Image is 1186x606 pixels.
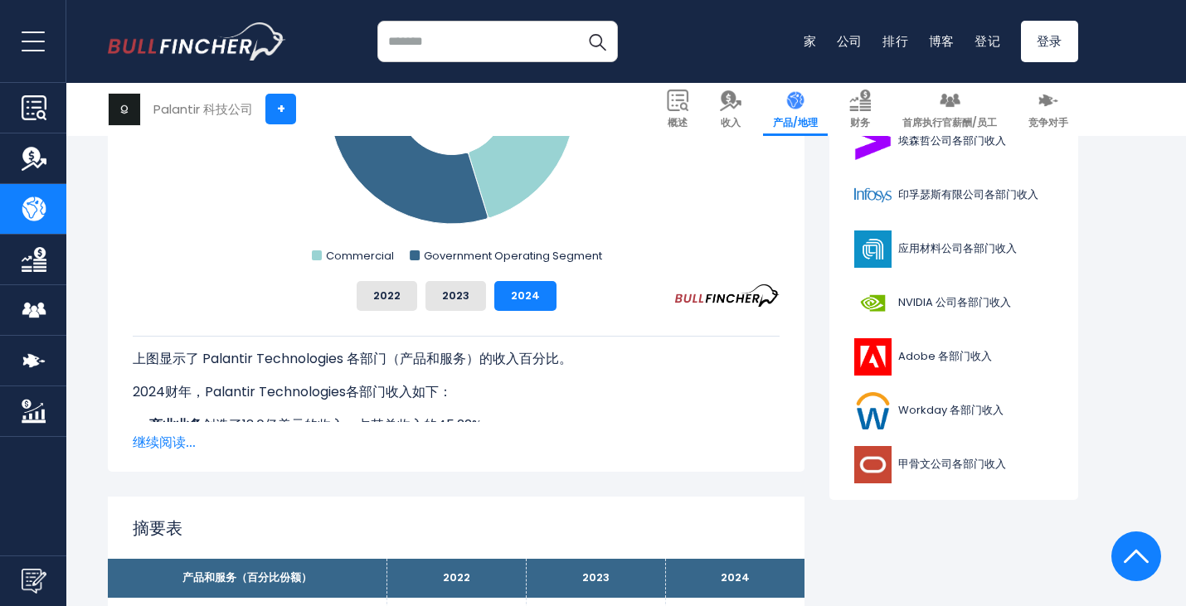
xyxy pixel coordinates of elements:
[842,334,1066,380] a: Adobe 各部门收入
[265,94,296,124] a: +
[1021,21,1079,62] a: 登录
[668,115,688,129] font: 概述
[852,446,893,483] img: ORCL 徽标
[721,115,741,129] font: 收入
[133,516,182,540] font: 摘要表
[424,248,602,264] text: Government Operating Segment
[109,94,140,125] img: PLTR徽标
[842,388,1066,434] a: Workday 各部门收入
[842,119,1066,164] a: 埃森哲公司各部门收入
[837,32,863,50] a: 公司
[842,280,1066,326] a: NVIDIA 公司各部门收入
[133,349,572,368] font: 上图显示了 Palantir Technologies 各部门（产品和服务）的收入百分比。
[898,294,1011,310] font: NVIDIA 公司各部门收入
[839,83,881,136] a: 财务
[108,22,286,61] img: 红腹灰雀徽标
[842,172,1066,218] a: 印孚瑟斯有限公司各部门收入
[898,240,1017,256] font: 应用材料公司各部门收入
[443,570,470,585] font: 2022
[133,433,196,452] font: 继续阅读...
[852,177,893,214] img: INFY 徽标
[202,415,495,434] font: 创造了13.0亿美元的收入，占其总收入的45.22%。
[898,402,1004,418] font: Workday 各部门收入
[133,382,452,401] font: 2024财年，Palantir Technologies各部门收入如下：
[153,100,253,118] font: Palantir 科技公司
[582,570,610,585] font: 2023
[149,415,202,434] font: 商业业务
[804,32,817,50] a: 家
[425,281,486,311] button: 2023
[1037,32,1063,50] font: 登录
[842,442,1066,487] a: 甲骨文公司各部门收入
[882,32,909,50] a: 排行
[511,288,540,303] font: 2024
[357,281,417,311] button: 2022
[898,456,1006,472] font: 甲骨文公司各部门收入
[852,123,893,160] img: ACN 徽标
[108,22,286,61] a: 前往主页
[1018,83,1078,136] a: 竞争对手
[277,99,285,119] font: +
[182,570,312,585] font: 产品和服务（百分比份额）
[721,570,750,585] font: 2024
[657,83,698,136] a: 概述
[898,348,992,364] font: Adobe 各部门收入
[852,284,893,322] img: NVDA 徽标
[763,83,828,136] a: 产品/地理
[852,392,893,429] img: WDAY 徽标
[852,230,893,268] img: AMAT 徽标
[850,115,870,129] font: 财务
[373,288,401,303] font: 2022
[852,338,893,376] img: ADBE 徽标
[710,83,751,136] a: 收入
[929,32,955,50] a: 博客
[898,133,1006,148] font: 埃森哲公司各部门收入
[1028,115,1068,129] font: 竞争对手
[576,21,618,62] button: 搜索
[773,115,818,129] font: 产品/地理
[494,281,557,311] button: 2024
[975,32,1001,50] a: 登记
[326,248,394,264] text: Commercial
[902,115,997,129] font: 首席执行官薪酬/员工
[898,187,1038,202] font: 印孚瑟斯有限公司各部门收入
[442,288,469,303] font: 2023
[842,226,1066,272] a: 应用材料公司各部门收入
[892,83,1007,136] a: 首席执行官薪酬/员工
